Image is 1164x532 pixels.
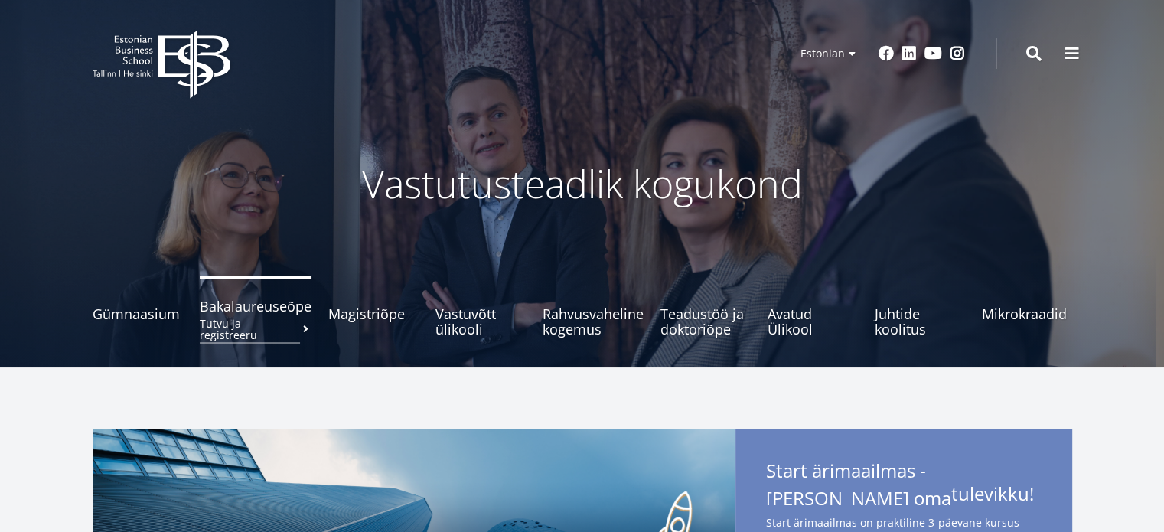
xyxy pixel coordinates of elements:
span: Juhtide koolitus [875,306,965,337]
small: Tutvu ja registreeru [200,318,311,341]
a: Juhtide koolitus [875,276,965,337]
a: Rahvusvaheline kogemus [543,276,644,337]
a: Instagram [950,46,965,61]
a: Facebook [879,46,894,61]
a: Linkedin [902,46,917,61]
span: Start ärimaailmas - [PERSON_NAME] oma [766,459,1042,510]
a: Vastuvõtt ülikooli [435,276,526,337]
span: Rahvusvaheline kogemus [543,306,644,337]
a: Youtube [924,46,942,61]
span: Avatud Ülikool [768,306,858,337]
a: Mikrokraadid [982,276,1072,337]
span: Mikrokraadid [982,306,1072,321]
a: Avatud Ülikool [768,276,858,337]
p: Vastutusteadlik kogukond [177,161,988,207]
a: Magistriõpe [328,276,419,337]
span: Vastuvõtt ülikooli [435,306,526,337]
span: Magistriõpe [328,306,419,321]
span: Gümnaasium [93,306,183,321]
span: tulevikku! [951,482,1034,505]
a: BakalaureuseõpeTutvu ja registreeru [200,276,311,337]
span: Teadustöö ja doktoriõpe [660,306,751,337]
a: Teadustöö ja doktoriõpe [660,276,751,337]
span: Bakalaureuseõpe [200,299,311,314]
a: Gümnaasium [93,276,183,337]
